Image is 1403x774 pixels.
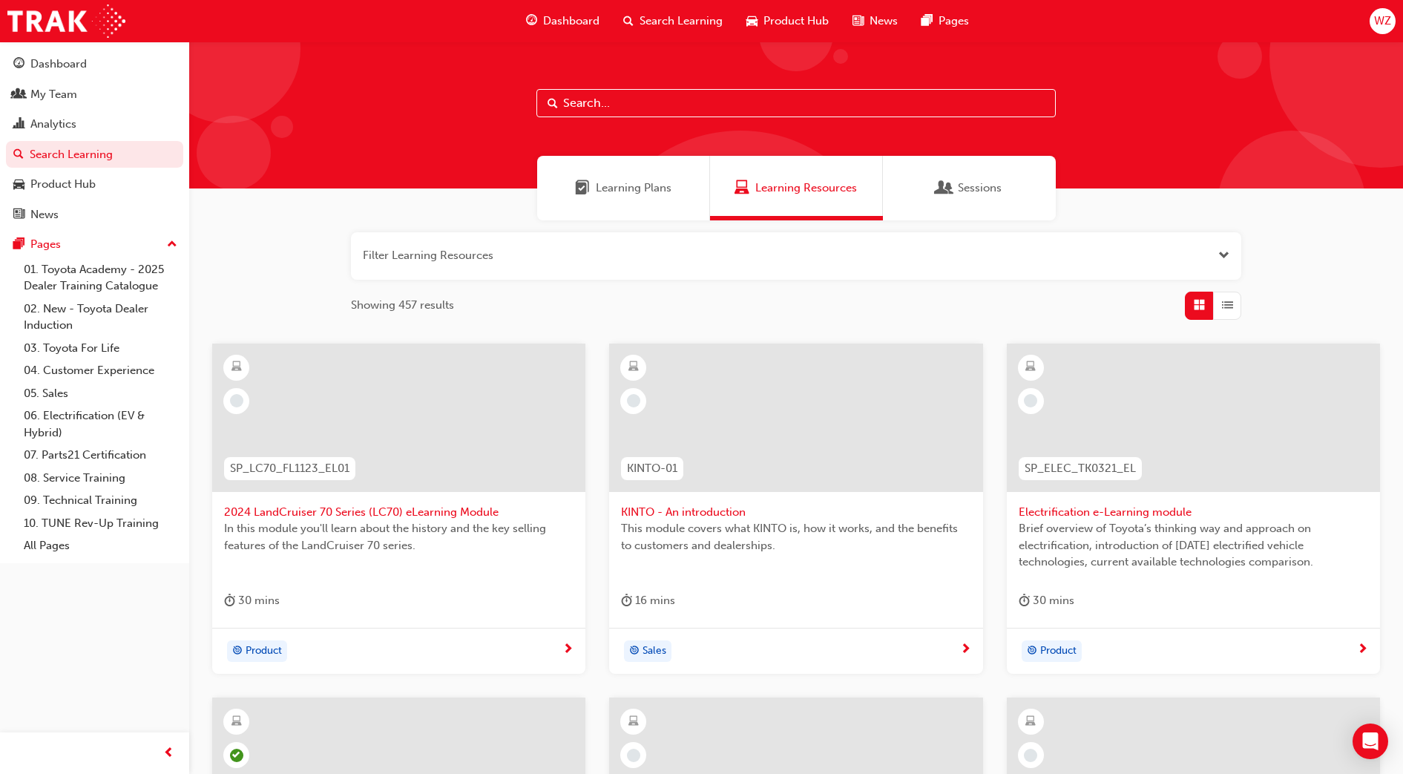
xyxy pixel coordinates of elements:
[643,643,666,660] span: Sales
[1194,297,1205,314] span: Grid
[18,489,183,512] a: 09. Technical Training
[1353,724,1388,759] div: Open Intercom Messenger
[30,206,59,223] div: News
[163,744,174,763] span: prev-icon
[609,344,982,675] a: KINTO-01KINTO - An introductionThis module covers what KINTO is, how it works, and the benefits t...
[1019,591,1030,610] span: duration-icon
[18,534,183,557] a: All Pages
[18,404,183,444] a: 06. Electrification (EV & Hybrid)
[18,337,183,360] a: 03. Toyota For Life
[30,236,61,253] div: Pages
[1007,344,1380,675] a: SP_ELEC_TK0321_ELElectrification e-Learning moduleBrief overview of Toyota’s thinking way and app...
[6,231,183,258] button: Pages
[246,643,282,660] span: Product
[548,95,558,112] span: Search
[621,504,970,521] span: KINTO - An introduction
[710,156,883,220] a: Learning ResourcesLearning Resources
[910,6,981,36] a: pages-iconPages
[13,238,24,252] span: pages-icon
[870,13,898,30] span: News
[543,13,599,30] span: Dashboard
[6,201,183,229] a: News
[514,6,611,36] a: guage-iconDashboard
[526,12,537,30] span: guage-icon
[640,13,723,30] span: Search Learning
[13,209,24,222] span: news-icon
[1374,13,1391,30] span: WZ
[1019,504,1368,521] span: Electrification e-Learning module
[562,643,574,657] span: next-icon
[18,298,183,337] a: 02. New - Toyota Dealer Induction
[611,6,735,36] a: search-iconSearch Learning
[30,56,87,73] div: Dashboard
[224,504,574,521] span: 2024 LandCruiser 70 Series (LC70) eLearning Module
[6,141,183,168] a: Search Learning
[6,111,183,138] a: Analytics
[1218,247,1229,264] button: Open the filter
[958,180,1002,197] span: Sessions
[1025,460,1136,477] span: SP_ELEC_TK0321_EL
[232,642,243,661] span: target-icon
[960,643,971,657] span: next-icon
[623,12,634,30] span: search-icon
[6,47,183,231] button: DashboardMy TeamAnalyticsSearch LearningProduct HubNews
[628,358,639,377] span: learningResourceType_ELEARNING-icon
[18,467,183,490] a: 08. Service Training
[735,6,841,36] a: car-iconProduct Hub
[18,359,183,382] a: 04. Customer Experience
[230,394,243,407] span: learningRecordVerb_NONE-icon
[18,382,183,405] a: 05. Sales
[627,394,640,407] span: learningRecordVerb_NONE-icon
[1357,643,1368,657] span: next-icon
[1025,358,1036,377] span: learningResourceType_ELEARNING-icon
[1370,8,1396,34] button: WZ
[13,118,24,131] span: chart-icon
[6,171,183,198] a: Product Hub
[1040,643,1077,660] span: Product
[621,591,632,610] span: duration-icon
[224,520,574,554] span: In this module you'll learn about the history and the key selling features of the LandCruiser 70 ...
[231,712,242,732] span: learningResourceType_ELEARNING-icon
[628,712,639,732] span: learningResourceType_ELEARNING-icon
[735,180,749,197] span: Learning Resources
[13,148,24,162] span: search-icon
[852,12,864,30] span: news-icon
[351,297,454,314] span: Showing 457 results
[629,642,640,661] span: target-icon
[30,116,76,133] div: Analytics
[18,444,183,467] a: 07. Parts21 Certification
[6,81,183,108] a: My Team
[883,156,1056,220] a: SessionsSessions
[536,89,1056,117] input: Search...
[1024,749,1037,762] span: learningRecordVerb_NONE-icon
[596,180,671,197] span: Learning Plans
[230,749,243,762] span: learningRecordVerb_PASS-icon
[7,4,125,38] img: Trak
[30,176,96,193] div: Product Hub
[1019,520,1368,571] span: Brief overview of Toyota’s thinking way and approach on electrification, introduction of [DATE] e...
[18,512,183,535] a: 10. TUNE Rev-Up Training
[30,86,77,103] div: My Team
[755,180,857,197] span: Learning Resources
[841,6,910,36] a: news-iconNews
[212,344,585,675] a: SP_LC70_FL1123_EL012024 LandCruiser 70 Series (LC70) eLearning ModuleIn this module you'll learn ...
[1024,394,1037,407] span: learningRecordVerb_NONE-icon
[921,12,933,30] span: pages-icon
[627,460,677,477] span: KINTO-01
[1222,297,1233,314] span: List
[627,749,640,762] span: learningRecordVerb_NONE-icon
[6,50,183,78] a: Dashboard
[18,258,183,298] a: 01. Toyota Academy - 2025 Dealer Training Catalogue
[1019,591,1074,610] div: 30 mins
[224,591,235,610] span: duration-icon
[167,235,177,255] span: up-icon
[537,156,710,220] a: Learning PlansLearning Plans
[621,520,970,554] span: This module covers what KINTO is, how it works, and the benefits to customers and dealerships.
[1025,712,1036,732] span: learningResourceType_ELEARNING-icon
[13,88,24,102] span: people-icon
[939,13,969,30] span: Pages
[746,12,758,30] span: car-icon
